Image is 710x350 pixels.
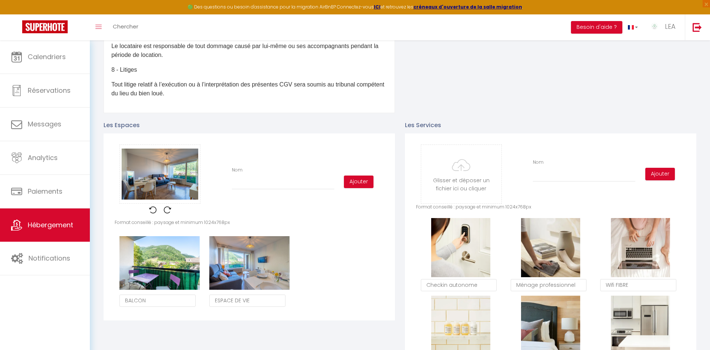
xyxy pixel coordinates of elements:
span: Messages [28,119,61,129]
a: créneaux d'ouverture de la salle migration [413,4,522,10]
span: LEA [665,22,676,31]
img: logout [693,23,702,32]
span: Hébergement [28,220,73,230]
button: Ajouter [645,168,675,180]
p: Nous déclinons toute responsabilité en cas de vol, perte ou dommage des biens personnels du locat... [111,33,387,60]
a: ... LEA [643,14,685,40]
button: Besoin d'aide ? [571,21,622,34]
p: Les Espaces [104,120,395,130]
img: rotate-left [149,206,156,214]
span: Réservations [28,86,71,95]
label: Nom [232,167,243,174]
button: Ouvrir le widget de chat LiveChat [6,3,28,25]
button: Ajouter [344,176,373,188]
img: Super Booking [22,20,68,33]
span: Notifications [28,254,70,263]
p: Les Services [405,120,696,130]
span: Analytics [28,153,58,162]
span: Calendriers [28,52,66,61]
p: 8 - Litiges [111,65,387,74]
a: Chercher [107,14,144,40]
span: Paiements [28,187,62,196]
p: Tout litige relatif à l’exécution ou à l’interprétation des présentes CGV sera soumis au tribunal... [111,80,387,98]
span: Chercher [113,23,138,30]
label: Nom [533,159,544,166]
img: ... [649,21,660,32]
a: ICI [374,4,381,10]
p: Format conseillé : paysage et minimum 1024x768px [115,219,384,226]
img: rotate-right [164,206,171,214]
p: Format conseillé : paysage et minimum 1024x768px [416,204,685,211]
